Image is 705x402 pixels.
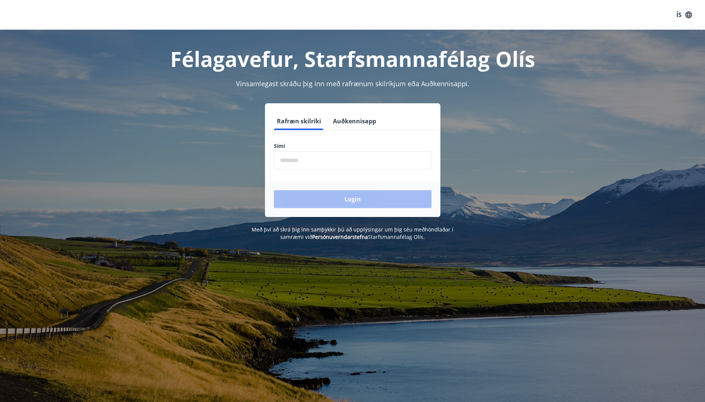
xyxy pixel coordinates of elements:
[236,79,469,88] span: Vinsamlegast skráðu þig inn með rafrænum skilríkjum eða Auðkennisappi.
[274,142,431,150] label: Sími
[94,45,611,73] h1: Félagavefur, Starfsmannafélag Olís
[330,112,379,130] button: Auðkennisapp
[252,226,453,240] span: Með því að skrá þig inn samþykkir þú að upplýsingar um þig séu meðhöndlaðar í samræmi við Starfsm...
[274,112,324,130] button: Rafræn skilríki
[312,233,368,240] a: Persónuverndarstefna
[672,8,696,22] button: ÍS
